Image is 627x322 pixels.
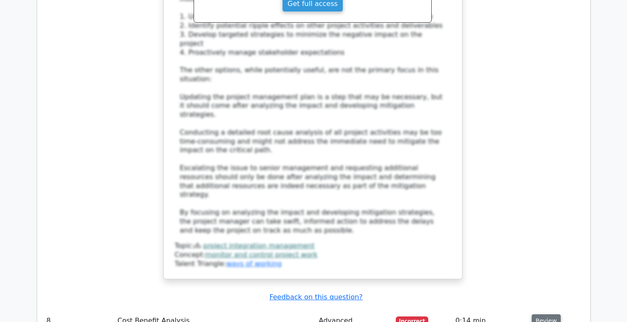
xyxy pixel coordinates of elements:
[205,251,318,259] a: monitor and control project work
[175,251,451,260] div: Concept:
[175,242,451,251] div: Topic:
[269,293,362,301] a: Feedback on this question?
[175,242,451,268] div: Talent Triangle:
[226,260,282,268] a: ways of working
[203,242,315,250] a: project integration management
